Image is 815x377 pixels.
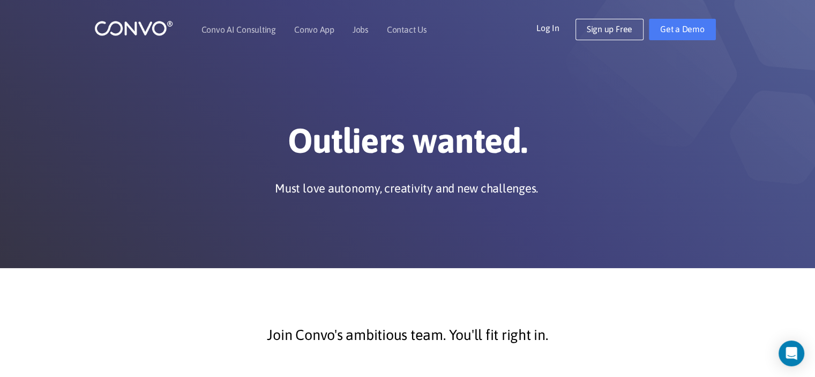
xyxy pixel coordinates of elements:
[275,180,538,196] p: Must love autonomy, creativity and new challenges.
[536,19,575,36] a: Log In
[201,25,276,34] a: Convo AI Consulting
[294,25,334,34] a: Convo App
[779,341,804,366] div: Open Intercom Messenger
[94,20,173,36] img: logo_1.png
[110,120,705,169] h1: Outliers wanted.
[649,19,716,40] a: Get a Demo
[575,19,644,40] a: Sign up Free
[118,322,697,349] p: Join Convo's ambitious team. You'll fit right in.
[387,25,427,34] a: Contact Us
[353,25,369,34] a: Jobs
